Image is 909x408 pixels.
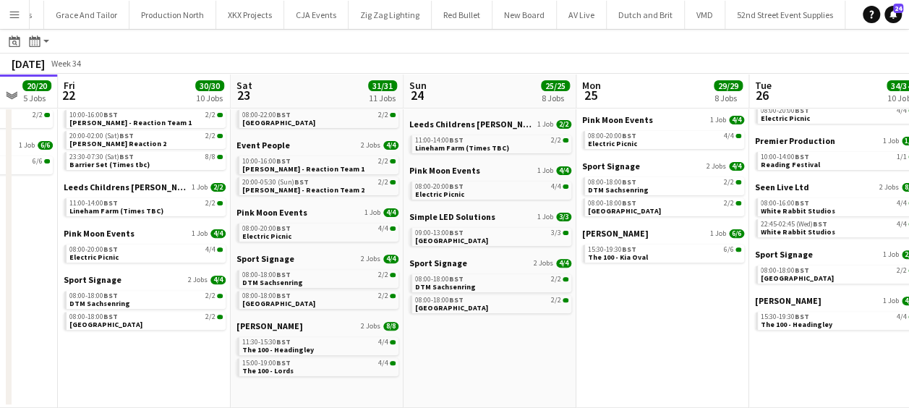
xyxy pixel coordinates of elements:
span: The 100 - Lords [242,366,294,375]
span: BST [795,265,809,275]
button: VMD [685,1,725,29]
span: Coldplay Reaction 2 [69,139,166,148]
span: 2/2 [390,180,396,184]
span: Coldplay - Reaction Team 1 [242,164,364,174]
span: Coldplay - Reaction Team 2 [242,185,364,195]
a: 08:00-22:00BST2/2[GEOGRAPHIC_DATA] [242,110,396,127]
span: 4/4 [383,208,398,217]
span: 1 Job [537,120,553,129]
button: Production North [129,1,216,29]
span: 2/2 [551,137,561,144]
span: 4/4 [897,200,907,207]
span: 11:00-14:00 [69,200,118,207]
div: Sport Signage2 Jobs4/408:00-18:00BST2/2DTM Sachsenring08:00-18:00BST2/2[GEOGRAPHIC_DATA] [236,253,398,320]
span: 2 Jobs [534,259,553,268]
span: 10:00-14:00 [761,153,809,161]
span: BST [449,274,464,284]
span: The 100 - Kia Oval [588,252,648,262]
span: Sun [409,79,427,92]
span: Electric Picnic [242,231,291,241]
span: 1 Job [883,250,899,259]
span: 1 Job [364,208,380,217]
a: 23:30-07:30 (Sat)BST8/8Barrier Set (Times tbc) [69,152,223,169]
span: 4/4 [378,339,388,346]
span: Reading Festival [761,160,820,169]
span: 2 Jobs [879,183,899,192]
button: Dutch and Brit [607,1,685,29]
span: 2/2 [33,111,43,119]
button: Red Bullet [432,1,492,29]
span: Sat [236,79,252,92]
span: 08:00-20:00 [69,246,118,253]
a: 08:00-18:00BST2/2[GEOGRAPHIC_DATA] [588,198,741,215]
span: Electric Picnic [415,190,464,199]
span: 2/2 [210,183,226,192]
span: 2 Jobs [188,276,208,284]
span: 2/2 [390,273,396,277]
span: BST [276,337,291,347]
span: 6/6 [729,229,744,238]
span: 4/4 [556,259,571,268]
span: BST [276,291,291,300]
span: 1 Job [883,297,899,305]
button: Vive [845,1,884,29]
div: Leeds Childrens [PERSON_NAME]1 Job2/211:00-14:00BST2/2Lineham Farm (Times TBC) [409,119,571,165]
span: 29/29 [714,80,743,91]
a: 08:00-20:00BST4/4Electric Picnic [69,245,223,261]
button: Grace And Tailor [44,1,129,29]
span: DTM Sachsenring [588,185,649,195]
a: Pink Moon Events1 Job4/4 [582,114,744,125]
span: 2/2 [735,201,741,205]
a: 08:00-18:00BST2/2[GEOGRAPHIC_DATA] [242,291,396,307]
span: 08:00-18:00 [588,200,636,207]
span: 08:00-18:00 [415,276,464,283]
span: BST [449,228,464,237]
span: Event People [236,140,290,150]
span: 2/2 [897,267,907,274]
span: 2 Jobs [361,322,380,331]
a: Pink Moon Events1 Job4/4 [409,165,571,176]
span: 1 Job [192,183,208,192]
a: Pink Moon Events1 Job4/4 [236,207,398,218]
a: 11:00-14:00BST2/2Lineham Farm (Times TBC) [69,198,223,215]
span: 22 [61,87,75,103]
span: 08:00-16:00 [761,200,809,207]
span: Leeds Childrens Charity Lineham [64,182,189,192]
a: 20:00-05:30 (Sun)BST2/2[PERSON_NAME] - Reaction Team 2 [242,177,396,194]
div: Cuffe & [PERSON_NAME]1 Job2/208:00-22:00BST2/2[GEOGRAPHIC_DATA] [236,93,398,140]
span: 4/4 [735,134,741,138]
span: Electric Picnic [69,252,119,262]
span: 1/1 [897,153,907,161]
span: 25/25 [541,80,570,91]
span: 6/6 [724,246,734,253]
div: Pink Moon Events1 Job4/408:00-20:00BST4/4Electric Picnic [236,207,398,253]
span: Tue [755,79,772,92]
span: Seen Live Ltd [755,182,809,192]
span: 2/2 [205,111,215,119]
span: 08:00-18:00 [761,267,809,274]
span: BST [103,245,118,254]
a: 24 [884,6,902,23]
span: Lineham Farm (Times TBC) [415,143,509,153]
div: 10 Jobs [196,93,223,103]
span: 2/2 [378,179,388,186]
a: 20:00-02:00 (Sat)BST2/2[PERSON_NAME] Reaction 2 [69,131,223,148]
a: [PERSON_NAME]2 Jobs8/8 [236,320,398,331]
span: 4/4 [897,107,907,114]
a: 08:00-18:00BST2/2DTM Sachsenring [588,177,741,194]
a: Sport Signage2 Jobs4/4 [582,161,744,171]
span: Netherlands [242,299,315,308]
span: The 100 - Headingley [761,320,832,329]
span: 11:30-15:30 [242,339,291,346]
span: 2 Jobs [361,141,380,150]
span: 1 Job [710,229,726,238]
span: BST [276,110,291,119]
div: Event People3 Jobs12/1210:00-16:00BST2/2[PERSON_NAME] - Reaction Team 120:00-02:00 (Sat)BST2/2[PE... [64,93,226,182]
span: Wasserman [236,320,303,331]
span: 4/4 [383,255,398,263]
span: Simple LED Solutions [409,211,495,222]
a: Leeds Childrens [PERSON_NAME]1 Job2/2 [64,182,226,192]
span: White Rabbit Studios [761,206,835,216]
span: 10:00-16:00 [242,158,291,165]
span: 10:00-16:00 [69,111,118,119]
